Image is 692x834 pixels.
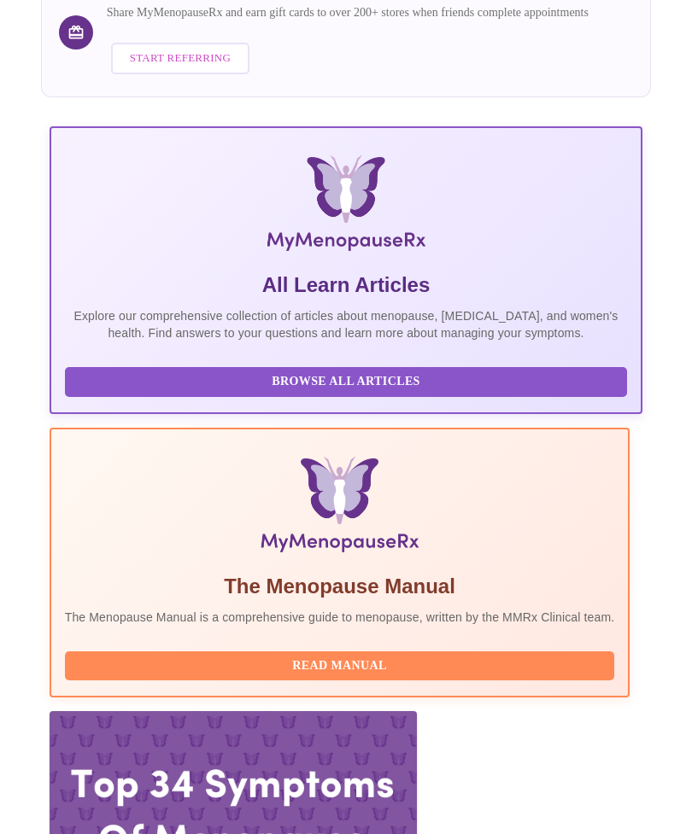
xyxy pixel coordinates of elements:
[65,651,615,681] button: Read Manual
[152,457,527,559] img: Menopause Manual
[82,656,598,677] span: Read Manual
[65,657,619,672] a: Read Manual
[130,49,231,68] span: Start Referring
[154,155,538,258] img: MyMenopauseRx Logo
[111,43,249,74] button: Start Referring
[65,307,628,341] p: Explore our comprehensive collection of articles about menopause, [MEDICAL_DATA], and women's hea...
[107,34,254,83] a: Start Referring
[82,371,611,393] span: Browse All Articles
[65,271,628,299] h5: All Learn Articles
[65,573,615,600] h5: The Menopause Manual
[65,367,628,397] button: Browse All Articles
[107,4,589,21] p: Share MyMenopauseRx and earn gift cards to over 200+ stores when friends complete appointments
[65,373,632,388] a: Browse All Articles
[65,609,615,626] p: The Menopause Manual is a comprehensive guide to menopause, written by the MMRx Clinical team.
